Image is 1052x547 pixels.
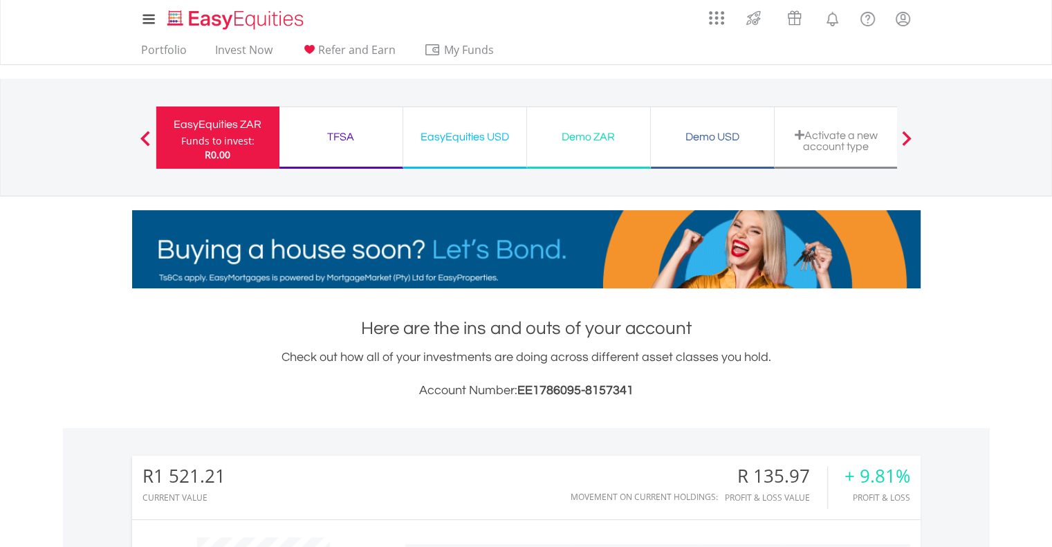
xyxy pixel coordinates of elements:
[774,3,815,29] a: Vouchers
[181,134,255,148] div: Funds to invest:
[136,43,192,64] a: Portfolio
[165,115,271,134] div: EasyEquities ZAR
[535,127,642,147] div: Demo ZAR
[850,3,885,31] a: FAQ's and Support
[424,41,515,59] span: My Funds
[142,493,225,502] div: CURRENT VALUE
[783,129,889,152] div: Activate a new account type
[815,3,850,31] a: Notifications
[132,348,921,400] div: Check out how all of your investments are doing across different asset classes you hold.
[142,466,225,486] div: R1 521.21
[162,3,309,31] a: Home page
[288,127,394,147] div: TFSA
[517,384,634,397] span: EE1786095-8157341
[210,43,278,64] a: Invest Now
[725,466,827,486] div: R 135.97
[725,493,827,502] div: Profit & Loss Value
[132,210,921,288] img: EasyMortage Promotion Banner
[700,3,733,26] a: AppsGrid
[412,127,518,147] div: EasyEquities USD
[318,42,396,57] span: Refer and Earn
[132,316,921,341] h1: Here are the ins and outs of your account
[571,492,718,501] div: Movement on Current Holdings:
[659,127,766,147] div: Demo USD
[845,466,910,486] div: + 9.81%
[295,43,401,64] a: Refer and Earn
[742,7,765,29] img: thrive-v2.svg
[783,7,806,29] img: vouchers-v2.svg
[709,10,724,26] img: grid-menu-icon.svg
[165,8,309,31] img: EasyEquities_Logo.png
[132,381,921,400] h3: Account Number:
[205,148,230,161] span: R0.00
[885,3,921,34] a: My Profile
[845,493,910,502] div: Profit & Loss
